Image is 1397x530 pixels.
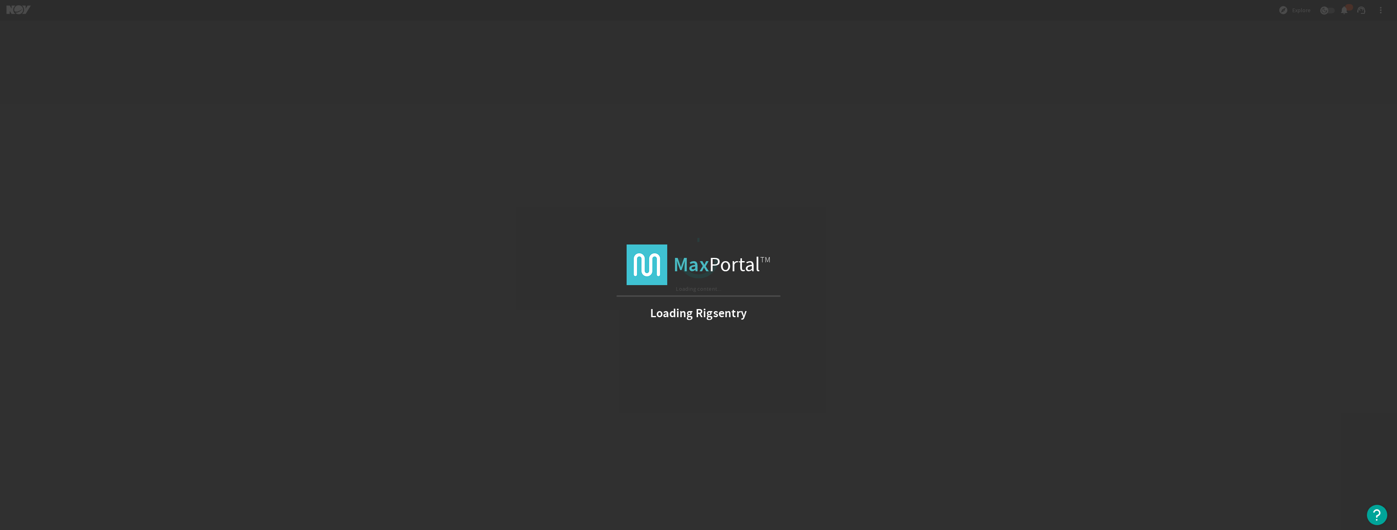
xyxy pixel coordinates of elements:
[673,251,709,278] strong: Max
[650,309,747,317] strong: Loading Rigsentry
[1367,505,1387,525] button: Open Resource Center
[627,244,667,285] img: logo
[673,244,770,285] span: Portal
[760,255,770,265] span: TM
